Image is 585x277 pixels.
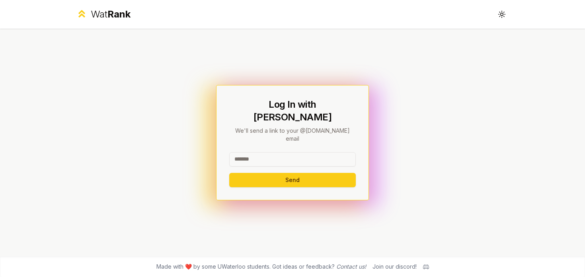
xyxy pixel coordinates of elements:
[336,263,366,270] a: Contact us!
[229,173,356,187] button: Send
[372,263,417,271] div: Join our discord!
[107,8,131,20] span: Rank
[229,98,356,124] h1: Log In with [PERSON_NAME]
[229,127,356,143] p: We'll send a link to your @[DOMAIN_NAME] email
[91,8,131,21] div: Wat
[76,8,131,21] a: WatRank
[156,263,366,271] span: Made with ❤️ by some UWaterloo students. Got ideas or feedback?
